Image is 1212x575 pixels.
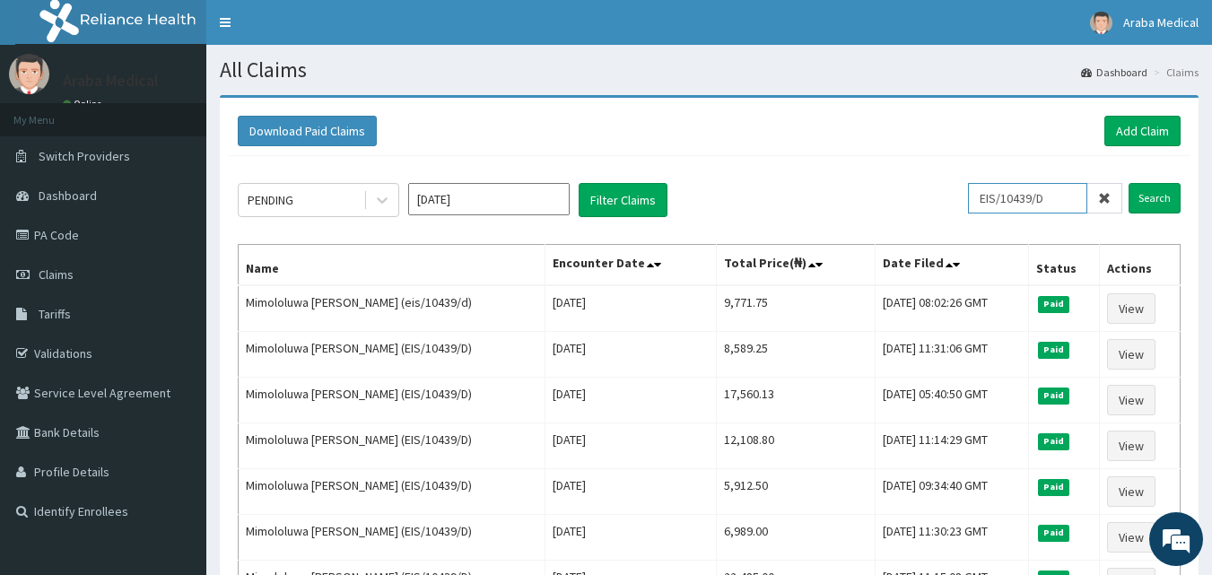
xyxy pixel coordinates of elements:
td: Mimololuwa [PERSON_NAME] (EIS/10439/D) [239,469,545,515]
div: PENDING [248,191,293,209]
span: We're online! [104,173,248,354]
td: 17,560.13 [717,378,876,423]
td: Mimololuwa [PERSON_NAME] (eis/10439/d) [239,285,545,332]
div: Chat with us now [93,100,301,124]
td: 12,108.80 [717,423,876,469]
li: Claims [1149,65,1199,80]
th: Total Price(₦) [717,245,876,286]
td: [DATE] [545,285,717,332]
td: [DATE] [545,332,717,378]
span: Claims [39,266,74,283]
th: Actions [1099,245,1180,286]
a: Add Claim [1104,116,1181,146]
span: Paid [1038,342,1070,358]
span: Switch Providers [39,148,130,164]
td: 6,989.00 [717,515,876,561]
th: Date Filed [876,245,1029,286]
th: Encounter Date [545,245,717,286]
td: [DATE] 11:14:29 GMT [876,423,1029,469]
a: View [1107,476,1155,507]
a: View [1107,522,1155,553]
span: Tariffs [39,306,71,322]
td: 5,912.50 [717,469,876,515]
td: 8,589.25 [717,332,876,378]
td: 9,771.75 [717,285,876,332]
button: Filter Claims [579,183,667,217]
td: Mimololuwa [PERSON_NAME] (EIS/10439/D) [239,515,545,561]
td: [DATE] 11:31:06 GMT [876,332,1029,378]
th: Name [239,245,545,286]
input: Search [1129,183,1181,213]
span: Paid [1038,388,1070,404]
img: User Image [1090,12,1112,34]
td: Mimololuwa [PERSON_NAME] (EIS/10439/D) [239,423,545,469]
textarea: Type your message and hit 'Enter' [9,384,342,447]
span: Paid [1038,296,1070,312]
td: [DATE] [545,515,717,561]
td: [DATE] 09:34:40 GMT [876,469,1029,515]
th: Status [1028,245,1099,286]
p: Araba Medical [63,73,159,89]
div: Minimize live chat window [294,9,337,52]
td: [DATE] [545,469,717,515]
td: [DATE] [545,423,717,469]
input: Select Month and Year [408,183,570,215]
a: View [1107,293,1155,324]
img: User Image [9,54,49,94]
a: View [1107,431,1155,461]
input: Search by HMO ID [968,183,1087,213]
span: Paid [1038,479,1070,495]
button: Download Paid Claims [238,116,377,146]
h1: All Claims [220,58,1199,82]
span: Paid [1038,525,1070,541]
td: [DATE] 05:40:50 GMT [876,378,1029,423]
td: Mimololuwa [PERSON_NAME] (EIS/10439/D) [239,378,545,423]
a: Dashboard [1081,65,1147,80]
span: Paid [1038,433,1070,449]
a: View [1107,339,1155,370]
span: Araba Medical [1123,14,1199,30]
img: d_794563401_company_1708531726252_794563401 [33,90,73,135]
td: [DATE] [545,378,717,423]
td: Mimololuwa [PERSON_NAME] (EIS/10439/D) [239,332,545,378]
a: View [1107,385,1155,415]
td: [DATE] 08:02:26 GMT [876,285,1029,332]
td: [DATE] 11:30:23 GMT [876,515,1029,561]
a: Online [63,98,106,110]
span: Dashboard [39,187,97,204]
